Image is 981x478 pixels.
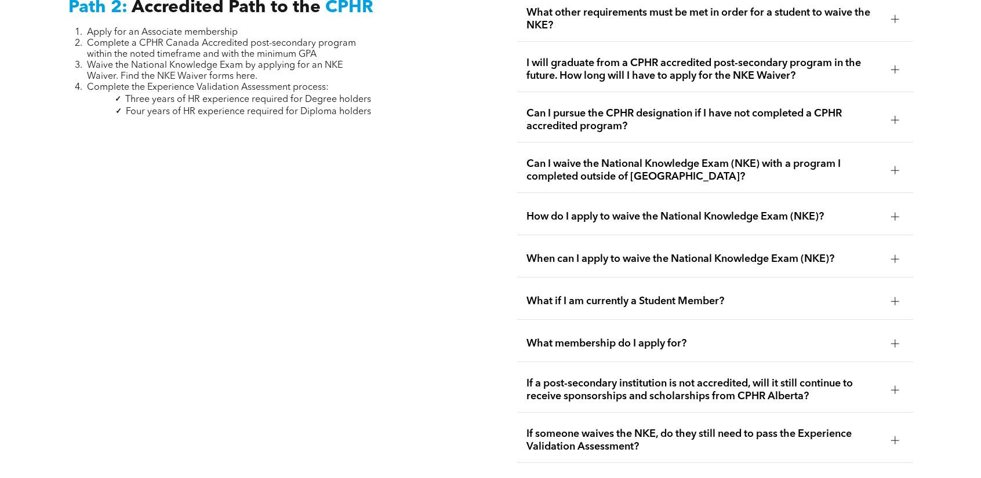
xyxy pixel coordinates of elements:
span: If someone waives the NKE, do they still need to pass the Experience Validation Assessment? [526,428,882,453]
span: Complete the Experience Validation Assessment process: [87,83,329,92]
span: How do I apply to waive the National Knowledge Exam (NKE)? [526,210,882,223]
span: Can I pursue the CPHR designation if I have not completed a CPHR accredited program? [526,107,882,133]
span: I will graduate from a CPHR accredited post-secondary program in the future. How long will I have... [526,57,882,82]
span: Can I waive the National Knowledge Exam (NKE) with a program I completed outside of [GEOGRAPHIC_D... [526,158,882,183]
span: Waive the National Knowledge Exam by applying for an NKE Waiver. Find the NKE Waiver forms here. [87,61,343,81]
span: When can I apply to waive the National Knowledge Exam (NKE)? [526,253,882,265]
span: Four years of HR experience required for Diploma holders [126,107,371,116]
span: What if I am currently a Student Member? [526,295,882,308]
span: Three years of HR experience required for Degree holders [125,95,371,104]
span: Apply for an Associate membership [87,28,238,37]
span: If a post-secondary institution is not accredited, will it still continue to receive sponsorships... [526,377,882,403]
span: What other requirements must be met in order for a student to waive the NKE? [526,6,882,32]
span: Complete a CPHR Canada Accredited post-secondary program within the noted timeframe and with the ... [87,39,356,59]
span: What membership do I apply for? [526,337,882,350]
